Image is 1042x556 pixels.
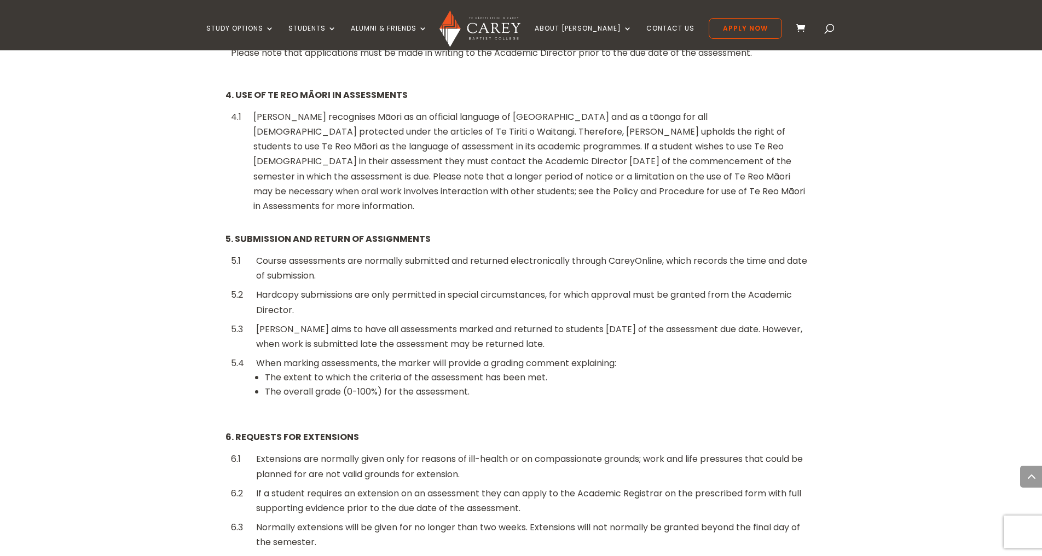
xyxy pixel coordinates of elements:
a: Alumni & Friends [351,25,427,50]
div: Normally extensions will be given for no longer than two weeks. Extensions will not normally be g... [256,520,811,549]
div: 6.3 [231,520,244,535]
div: [PERSON_NAME] aims to have all assessments marked and returned to students [DATE] of the assessme... [256,322,811,351]
div: Course assessments are normally submitted and returned electronically through CareyOnline, which ... [256,253,811,283]
strong: 6. REQUESTS FOR EXTENSIONS [225,431,359,443]
div: [PERSON_NAME] recognises Māori as an official language of [GEOGRAPHIC_DATA] and as a tāonga for a... [253,109,811,213]
img: Carey Baptist College [439,10,520,47]
div: 5.3 [231,322,244,337]
a: Study Options [206,25,274,50]
strong: 4. USE OF TE REO MĀORI IN ASSESSMENTS [225,89,408,101]
div: Please note that applications must be made in writing to the Academic Director prior to the due d... [231,45,811,60]
div: When marking assessments, the marker will provide a grading comment explaining: [256,356,811,412]
a: Students [288,25,337,50]
div: 5.4 [231,356,244,370]
li: The extent to which the criteria of the assessment has been met. [265,370,811,385]
div: If a student requires an extension on an assessment they can apply to the Academic Registrar on t... [256,486,811,516]
div: 6.2 [231,486,244,501]
strong: 5. SUBMISSION AND RETURN OF ASSIGNMENTS [225,233,431,245]
li: The overall grade (0-100%) for the assessment. [265,385,811,399]
div: Hardcopy submissions are only permitted in special circumstances, for which approval must be gran... [256,287,811,317]
div: 4.1 [231,109,241,124]
a: Apply Now [709,18,782,39]
div: 6.1 [231,451,244,466]
div: 5.1 [231,253,244,268]
a: About [PERSON_NAME] [535,25,632,50]
a: Contact Us [646,25,694,50]
div: 5.2 [231,287,244,302]
div: Extensions are normally given only for reasons of ill-health or on compassionate grounds; work an... [256,451,811,481]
